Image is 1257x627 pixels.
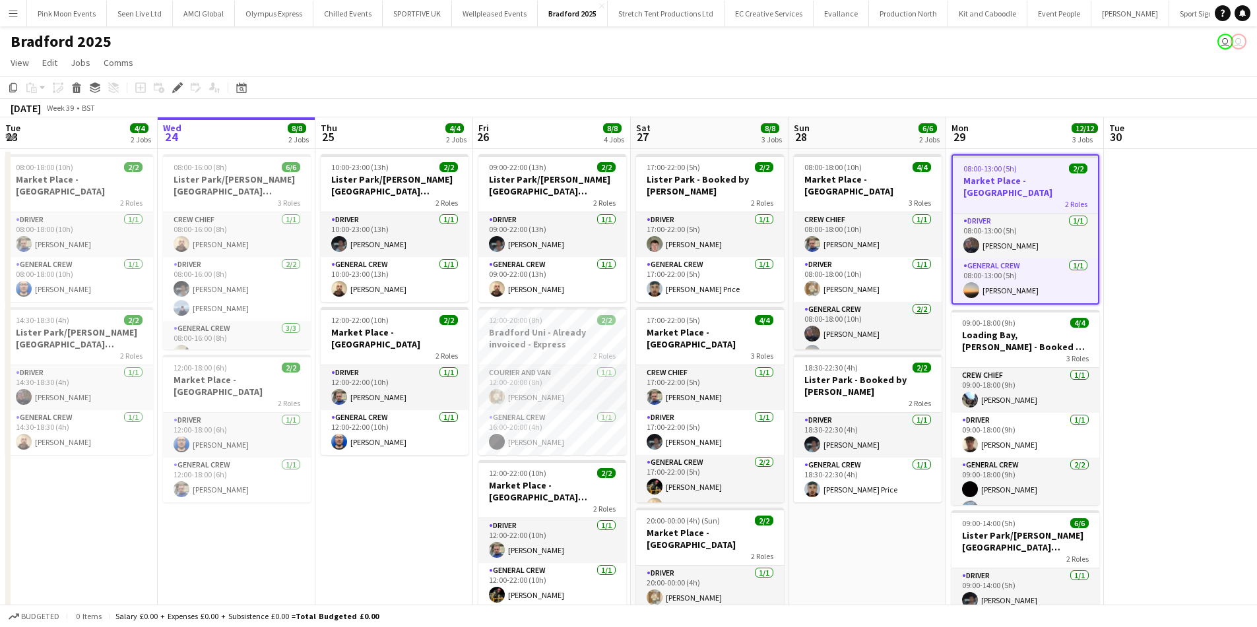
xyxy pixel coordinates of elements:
span: 2 Roles [751,551,773,561]
span: 3 Roles [278,198,300,208]
button: Stretch Tent Productions Ltd [608,1,725,26]
span: 3 Roles [1066,353,1089,363]
span: 2 Roles [120,198,143,208]
div: 4 Jobs [604,134,624,144]
span: 6/6 [282,162,300,172]
app-card-role: General Crew1/112:00-22:00 (10h)[PERSON_NAME] [321,410,468,455]
app-card-role: Driver1/114:30-18:30 (4h)[PERSON_NAME] [5,365,153,410]
app-job-card: 08:00-13:00 (5h)2/2Market Place - [GEOGRAPHIC_DATA]2 RolesDriver1/108:00-13:00 (5h)[PERSON_NAME]G... [951,154,1099,305]
h1: Bradford 2025 [11,32,112,51]
app-card-role: Driver1/112:00-22:00 (10h)[PERSON_NAME] [478,518,626,563]
h3: Lister Park/[PERSON_NAME][GEOGRAPHIC_DATA][PERSON_NAME] [163,173,311,197]
a: Comms [98,54,139,71]
h3: Market Place - [GEOGRAPHIC_DATA] [321,326,468,350]
button: SPORTFIVE UK [383,1,452,26]
button: Seen Live Ltd [107,1,173,26]
app-card-role: Driver1/112:00-22:00 (10h)[PERSON_NAME] [321,365,468,410]
button: [PERSON_NAME] [1091,1,1169,26]
span: Week 39 [44,103,77,113]
app-job-card: 08:00-16:00 (8h)6/6Lister Park/[PERSON_NAME][GEOGRAPHIC_DATA][PERSON_NAME]3 RolesCrew Chief1/108:... [163,154,311,349]
app-card-role: Crew Chief1/117:00-22:00 (5h)[PERSON_NAME] [636,365,784,410]
app-card-role: Crew Chief1/108:00-16:00 (8h)[PERSON_NAME] [163,212,311,257]
div: 2 Jobs [919,134,940,144]
button: Chilled Events [313,1,383,26]
span: 2/2 [597,315,616,325]
div: 08:00-18:00 (10h)4/4Market Place - [GEOGRAPHIC_DATA]3 RolesCrew Chief1/108:00-18:00 (10h)[PERSON_... [794,154,942,349]
span: 4/4 [445,123,464,133]
span: 3 Roles [751,351,773,361]
a: View [5,54,34,71]
button: AMCI Global [173,1,235,26]
span: 12:00-20:00 (8h) [489,315,542,325]
app-card-role: Driver1/112:00-18:00 (6h)[PERSON_NAME] [163,413,311,458]
span: 2/2 [597,162,616,172]
button: Sport Signage [1169,1,1237,26]
span: 28 [792,129,810,144]
app-job-card: 17:00-22:00 (5h)4/4Market Place - [GEOGRAPHIC_DATA]3 RolesCrew Chief1/117:00-22:00 (5h)[PERSON_NA... [636,307,784,502]
div: 12:00-22:00 (10h)2/2Market Place - [GEOGRAPHIC_DATA][PERSON_NAME] 5 hour CC2 RolesDriver1/112:00-... [478,460,626,608]
h3: Market Place - [GEOGRAPHIC_DATA][PERSON_NAME] 5 hour CC [478,479,626,503]
h3: Market Place - [GEOGRAPHIC_DATA] [636,326,784,350]
span: 2/2 [439,162,458,172]
button: Bradford 2025 [538,1,608,26]
button: Evallance [814,1,869,26]
span: 0 items [73,611,104,621]
button: Production North [869,1,948,26]
app-card-role: Driver1/117:00-22:00 (5h)[PERSON_NAME] [636,212,784,257]
app-card-role: Driver2/208:00-16:00 (8h)[PERSON_NAME][PERSON_NAME] [163,257,311,321]
app-job-card: 09:00-18:00 (9h)4/4Loading Bay, [PERSON_NAME] - Booked by [PERSON_NAME]3 RolesCrew Chief1/109:00-... [951,310,1099,505]
app-card-role: General Crew2/217:00-22:00 (5h)[PERSON_NAME][PERSON_NAME] [636,455,784,519]
span: 30 [1107,129,1124,144]
span: 12/12 [1072,123,1098,133]
app-card-role: General Crew1/116:00-20:00 (4h)[PERSON_NAME] [478,410,626,455]
app-card-role: General Crew1/118:30-22:30 (4h)[PERSON_NAME] Price [794,458,942,502]
app-job-card: 14:30-18:30 (4h)2/2Lister Park/[PERSON_NAME][GEOGRAPHIC_DATA][PERSON_NAME]2 RolesDriver1/114:30-1... [5,307,153,455]
span: Tue [5,122,20,134]
span: 2 Roles [593,504,616,514]
span: 6/6 [919,123,937,133]
app-card-role: Driver1/118:30-22:30 (4h)[PERSON_NAME] [794,413,942,458]
button: Pink Moon Events [27,1,107,26]
span: Budgeted [21,612,59,621]
app-card-role: General Crew1/108:00-18:00 (10h)[PERSON_NAME] [5,257,153,302]
app-job-card: 18:30-22:30 (4h)2/2Lister Park - Booked by [PERSON_NAME]2 RolesDriver1/118:30-22:30 (4h)[PERSON_N... [794,355,942,502]
span: Comms [104,57,133,69]
span: Sat [636,122,651,134]
div: 3 Jobs [1072,134,1097,144]
span: 10:00-23:00 (13h) [331,162,389,172]
span: Total Budgeted £0.00 [296,611,379,621]
span: 2 Roles [1065,199,1087,209]
app-card-role: Driver1/109:00-14:00 (5h)[PERSON_NAME] [951,568,1099,613]
div: 09:00-22:00 (13h)2/2Lister Park/[PERSON_NAME][GEOGRAPHIC_DATA][PERSON_NAME]2 RolesDriver1/109:00-... [478,154,626,302]
h3: Bradford Uni - Already invoiced - Express [478,326,626,350]
app-card-role: General Crew1/109:00-22:00 (13h)[PERSON_NAME] [478,257,626,302]
app-job-card: 12:00-20:00 (8h)2/2Bradford Uni - Already invoiced - Express2 RolesCourier and Van1/112:00-20:00 ... [478,307,626,455]
app-card-role: Driver1/109:00-22:00 (13h)[PERSON_NAME] [478,212,626,257]
span: 4/4 [755,315,773,325]
span: 2 Roles [120,351,143,361]
div: Salary £0.00 + Expenses £0.00 + Subsistence £0.00 = [115,611,379,621]
h3: Lister Park - Booked by [PERSON_NAME] [794,374,942,398]
app-card-role: General Crew2/209:00-18:00 (9h)[PERSON_NAME][PERSON_NAME] [951,458,1099,522]
app-card-role: Driver1/109:00-18:00 (9h)[PERSON_NAME] [951,413,1099,458]
h3: Lister Park/[PERSON_NAME][GEOGRAPHIC_DATA][PERSON_NAME][GEOGRAPHIC_DATA] is CC [951,529,1099,553]
div: 2 Jobs [288,134,309,144]
span: 09:00-14:00 (5h) [962,518,1015,528]
h3: Lister Park/[PERSON_NAME][GEOGRAPHIC_DATA][PERSON_NAME] [5,326,153,350]
app-job-card: 17:00-22:00 (5h)2/2Lister Park - Booked by [PERSON_NAME]2 RolesDriver1/117:00-22:00 (5h)[PERSON_N... [636,154,784,302]
app-card-role: Driver1/120:00-00:00 (4h)[PERSON_NAME] [636,566,784,611]
div: 10:00-23:00 (13h)2/2Lister Park/[PERSON_NAME][GEOGRAPHIC_DATA][PERSON_NAME]2 RolesDriver1/110:00-... [321,154,468,302]
span: 2 Roles [593,198,616,208]
app-card-role: General Crew1/112:00-22:00 (10h)[PERSON_NAME] [478,563,626,608]
app-card-role: Driver1/117:00-22:00 (5h)[PERSON_NAME] [636,410,784,455]
span: 2 Roles [435,351,458,361]
span: 2 Roles [1066,554,1089,564]
span: 25 [319,129,337,144]
span: 23 [3,129,20,144]
app-job-card: 12:00-18:00 (6h)2/2Market Place - [GEOGRAPHIC_DATA]2 RolesDriver1/112:00-18:00 (6h)[PERSON_NAME]G... [163,355,311,502]
span: 2 Roles [435,198,458,208]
